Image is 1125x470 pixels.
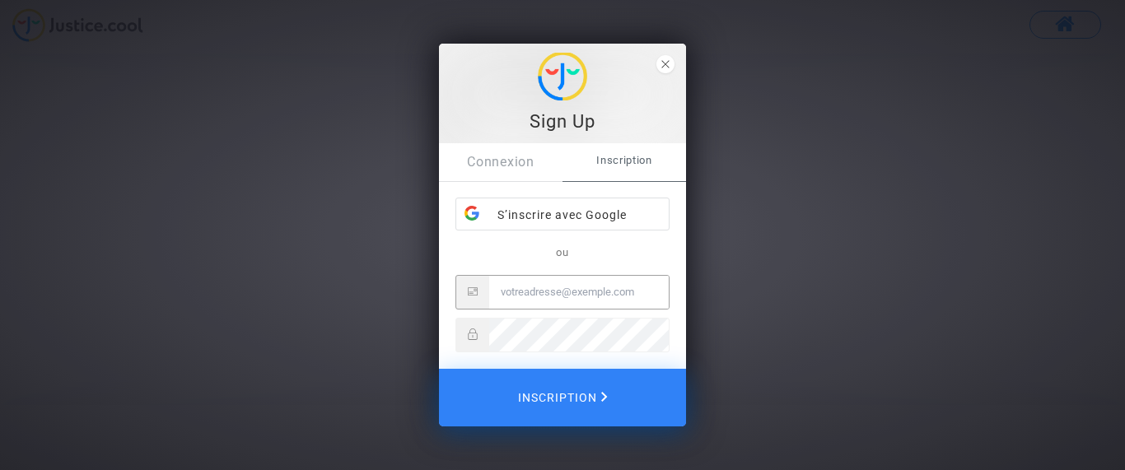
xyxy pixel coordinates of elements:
input: Password [489,319,669,351]
span: close [656,55,675,73]
div: S’inscrire avec Google [456,198,669,231]
span: Inscription [518,380,608,415]
a: Connexion [439,143,562,181]
span: ou [556,246,569,258]
div: Sign Up [448,109,677,134]
span: Inscription [562,143,686,178]
input: Email [489,276,669,309]
button: Inscription [439,369,686,426]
